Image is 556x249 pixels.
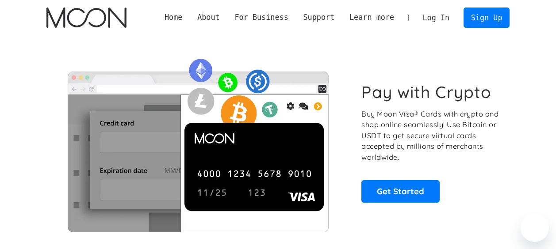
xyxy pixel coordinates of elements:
[342,12,402,23] div: Learn more
[361,82,491,102] h1: Pay with Crypto
[464,8,510,27] a: Sign Up
[46,53,349,232] img: Moon Cards let you spend your crypto anywhere Visa is accepted.
[415,8,457,27] a: Log In
[234,12,288,23] div: For Business
[361,109,500,163] p: Buy Moon Visa® Cards with crypto and shop online seamlessly! Use Bitcoin or USDT to get secure vi...
[521,214,549,242] iframe: 開啟傳訊視窗按鈕
[157,12,190,23] a: Home
[197,12,220,23] div: About
[227,12,296,23] div: For Business
[296,12,342,23] div: Support
[361,180,440,202] a: Get Started
[349,12,394,23] div: Learn more
[46,8,127,28] img: Moon Logo
[190,12,227,23] div: About
[46,8,127,28] a: home
[303,12,334,23] div: Support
